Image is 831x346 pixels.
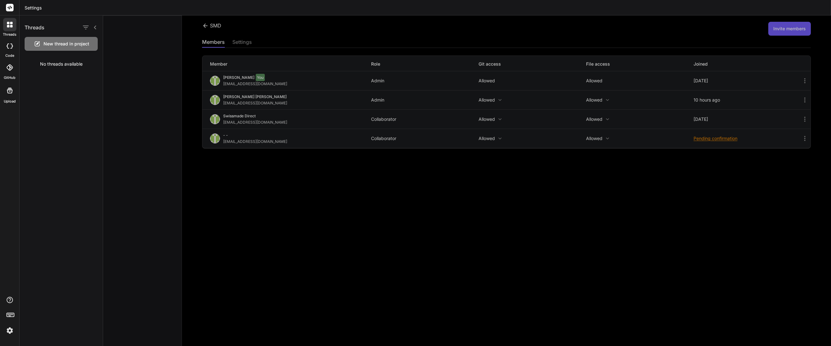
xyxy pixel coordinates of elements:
[3,32,16,37] label: threads
[4,99,16,104] label: Upload
[4,75,15,80] label: GitHub
[44,41,89,47] span: New thread in project
[25,24,44,31] h1: Threads
[20,56,103,72] div: No threads available
[4,325,15,336] img: settings
[5,53,14,58] label: code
